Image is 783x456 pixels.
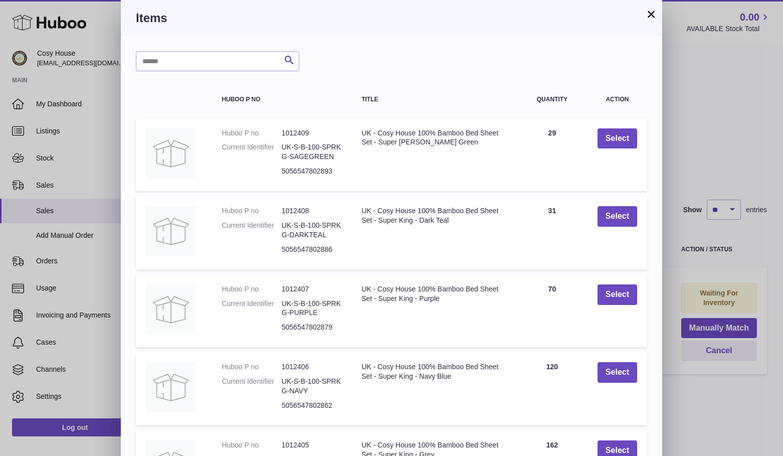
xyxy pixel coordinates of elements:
[282,221,341,240] dd: UK-S-B-100-SPRKG-DARKTEAL
[282,401,341,410] dd: 5056547802862
[282,206,341,216] dd: 1012408
[282,142,341,162] dd: UK-S-B-100-SPRKG-SAGEGREEN
[282,167,341,176] dd: 5056547802893
[517,352,588,425] td: 120
[517,86,588,113] th: Quantity
[282,377,341,396] dd: UK-S-B-100-SPRKG-NAVY
[282,245,341,254] dd: 5056547802886
[598,284,637,305] button: Select
[598,128,637,149] button: Select
[361,128,507,147] div: UK - Cosy House 100% Bamboo Bed Sheet Set - Super [PERSON_NAME] Green
[136,10,647,26] h3: Items
[222,221,281,240] dt: Current Identifier
[146,362,196,412] img: UK - Cosy House 100% Bamboo Bed Sheet Set - Super King - Navy Blue
[517,196,588,269] td: 31
[222,128,281,138] dt: Huboo P no
[146,206,196,256] img: UK - Cosy House 100% Bamboo Bed Sheet Set - Super King - Dark Teal
[222,142,281,162] dt: Current Identifier
[212,86,351,113] th: Huboo P no
[351,86,517,113] th: Title
[361,206,507,225] div: UK - Cosy House 100% Bamboo Bed Sheet Set - Super King - Dark Teal
[222,206,281,216] dt: Huboo P no
[282,128,341,138] dd: 1012409
[517,118,588,192] td: 29
[282,284,341,294] dd: 1012407
[588,86,647,113] th: Action
[222,362,281,372] dt: Huboo P no
[146,284,196,335] img: UK - Cosy House 100% Bamboo Bed Sheet Set - Super King - Purple
[598,206,637,227] button: Select
[282,299,341,318] dd: UK-S-B-100-SPRKG-PURPLE
[361,362,507,381] div: UK - Cosy House 100% Bamboo Bed Sheet Set - Super King - Navy Blue
[282,440,341,450] dd: 1012405
[282,323,341,332] dd: 5056547802879
[361,284,507,303] div: UK - Cosy House 100% Bamboo Bed Sheet Set - Super King - Purple
[222,440,281,450] dt: Huboo P no
[222,284,281,294] dt: Huboo P no
[645,8,657,20] button: ×
[222,299,281,318] dt: Current Identifier
[282,362,341,372] dd: 1012406
[598,362,637,383] button: Select
[222,377,281,396] dt: Current Identifier
[517,274,588,348] td: 70
[146,128,196,179] img: UK - Cosy House 100% Bamboo Bed Sheet Set - Super King - Sage Green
